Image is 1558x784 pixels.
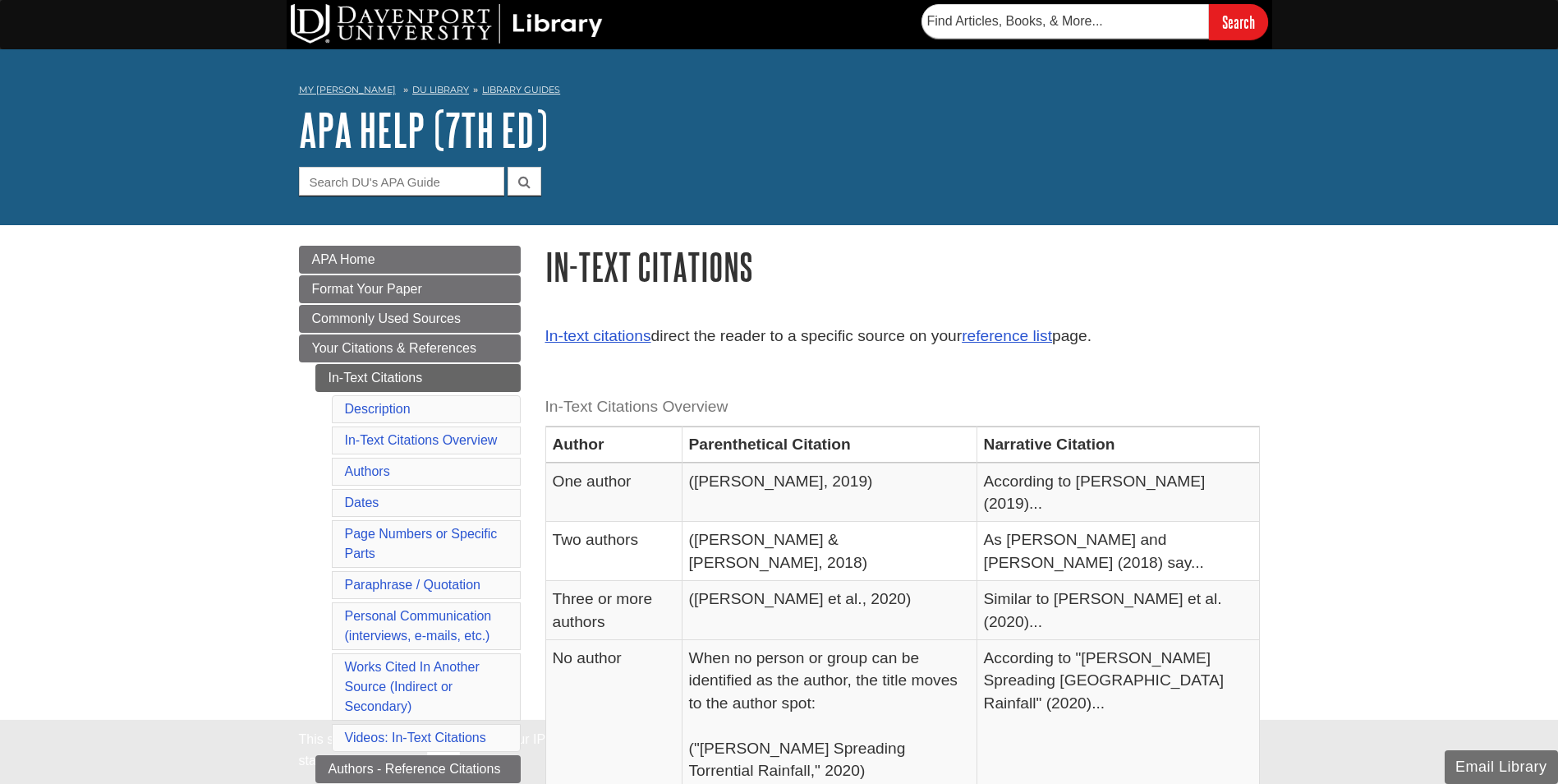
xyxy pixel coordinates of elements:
a: Library Guides [482,84,560,95]
a: Format Your Paper [299,275,521,303]
td: ([PERSON_NAME] & [PERSON_NAME], 2018) [682,522,977,581]
a: Commonly Used Sources [299,305,521,333]
td: ([PERSON_NAME], 2019) [682,463,977,522]
td: As [PERSON_NAME] and [PERSON_NAME] (2018) say... [977,522,1259,581]
td: Two authors [545,522,682,581]
a: In-text citations [545,327,651,344]
span: APA Home [312,252,375,266]
input: Find Articles, Books, & More... [921,4,1209,39]
th: Author [545,427,682,463]
a: Paraphrase / Quotation [345,578,480,592]
nav: breadcrumb [299,79,1260,105]
caption: In-Text Citations Overview [545,389,1260,426]
td: According to [PERSON_NAME] (2019)... [977,463,1259,522]
a: DU Library [412,84,469,95]
a: Personal Communication(interviews, e-mails, etc.) [345,609,492,643]
td: ([PERSON_NAME] et al., 2020) [682,581,977,640]
th: Parenthetical Citation [682,427,977,463]
a: APA Help (7th Ed) [299,104,548,155]
a: Page Numbers or Specific Parts [345,527,498,560]
p: direct the reader to a specific source on your page. [545,325,1260,348]
h1: In-Text Citations [545,246,1260,288]
a: Description [345,402,411,416]
a: In-Text Citations Overview [345,433,498,447]
img: DU Library [291,4,603,44]
td: Similar to [PERSON_NAME] et al. (2020)... [977,581,1259,640]
a: reference list [962,327,1052,344]
a: My [PERSON_NAME] [299,83,396,97]
a: Authors - Reference Citations [315,755,521,783]
button: Email Library [1445,750,1558,784]
a: Your Citations & References [299,334,521,362]
span: Commonly Used Sources [312,311,461,325]
a: Videos: In-Text Citations [345,731,486,745]
input: Search [1209,4,1268,39]
span: Format Your Paper [312,282,422,296]
a: APA Home [299,246,521,274]
th: Narrative Citation [977,427,1259,463]
td: One author [545,463,682,522]
a: In-Text Citations [315,364,521,392]
a: Authors [345,464,390,478]
td: Three or more authors [545,581,682,640]
a: Dates [345,496,379,510]
form: Searches DU Library's articles, books, and more [921,4,1268,39]
a: Works Cited In Another Source (Indirect or Secondary) [345,660,480,713]
input: Search DU's APA Guide [299,167,504,196]
span: Your Citations & References [312,341,476,355]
